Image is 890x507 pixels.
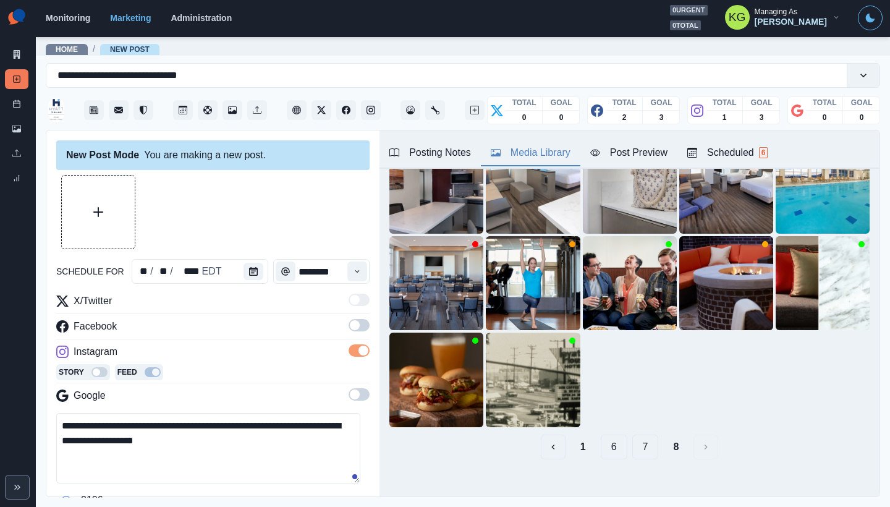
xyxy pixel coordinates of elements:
p: GOAL [551,97,572,108]
a: Home [56,45,78,54]
button: Dashboard [400,100,420,120]
p: GOAL [851,97,873,108]
div: schedule for [155,264,169,279]
span: / [93,43,95,56]
nav: breadcrumb [46,43,159,56]
div: Scheduled [687,145,768,160]
button: schedule for [244,263,263,280]
span: 0 urgent [670,5,708,15]
button: Next Media [693,435,718,459]
button: First Page [570,435,596,459]
div: schedule for [174,264,201,279]
div: New Post Mode [66,148,139,163]
button: Create New Post [465,100,485,120]
img: ajrg0joorsuwunbm11dz [776,236,870,330]
div: / [169,264,174,279]
div: schedule for [132,259,268,284]
img: q45ojg6ylw6ptvrvzyi5 [583,236,677,330]
button: Time [347,262,367,281]
img: whafyahh4ctjwkei2tny [389,333,483,427]
a: Marketing [110,13,151,23]
p: Story [59,367,84,378]
img: mwgb22a35wtq0mgtvsst [486,236,580,330]
img: qynjcc270854ddu23fb1 [486,333,580,427]
a: Content Pool [198,100,218,120]
a: Post Schedule [173,100,193,120]
button: Uploads [247,100,267,120]
button: Facebook [336,100,356,120]
a: Uploads [5,143,28,163]
button: Page 8 [663,435,689,459]
button: Toggle Mode [858,6,883,30]
img: gqyldsefjfteeflfh2y1 [389,236,483,330]
p: Feed [117,367,137,378]
a: Marketing Summary [5,45,28,64]
a: Post Schedule [5,94,28,114]
p: 0 [559,112,564,123]
button: Page 6 [601,435,627,459]
p: 0 [823,112,827,123]
a: Monitoring [46,13,90,23]
a: New Post [5,69,28,89]
div: schedule for [201,264,223,279]
p: X/Twitter [74,294,112,309]
img: mytn5lwymggjdh4dnzay [389,140,483,234]
div: / [149,264,154,279]
div: [PERSON_NAME] [755,17,827,27]
div: Posting Notes [389,145,471,160]
button: Page 7 [632,435,659,459]
p: 1 [723,112,727,123]
div: Media Library [491,145,570,160]
img: i2dwirk3xinlpgo74jpv [679,140,773,234]
p: TOTAL [612,97,637,108]
img: p5obmwysdnp39kc353fr [583,140,677,234]
p: GOAL [751,97,773,108]
button: Instagram [361,100,381,120]
p: 2 [622,112,627,123]
div: Time [273,259,370,284]
p: 3 [659,112,664,123]
p: TOTAL [512,97,536,108]
div: Managing As [755,7,797,16]
div: Date [135,264,223,279]
p: 0 [860,112,864,123]
input: Select Time [273,259,370,284]
button: Twitter [311,100,331,120]
button: Messages [109,100,129,120]
button: Expand [5,475,30,500]
a: Media Library [5,119,28,138]
div: Katrina Gallardo [729,2,746,32]
p: GOAL [651,97,672,108]
button: Time [276,262,295,281]
div: schedule for [135,264,150,279]
label: schedule for [56,265,124,278]
img: sclhx1eu4lczhaapngo9 [486,140,580,234]
a: Reviews [133,100,153,120]
a: Review Summary [5,168,28,188]
button: Client Website [287,100,307,120]
p: TOTAL [813,97,837,108]
a: New Post [110,45,150,54]
p: Google [74,388,106,403]
img: lqg0ooz0l2dzxnhwodsx [776,140,870,234]
span: 0 total [670,20,701,31]
p: 3 [760,112,764,123]
button: Stream [84,100,104,120]
p: Facebook [74,319,117,334]
button: Administration [425,100,445,120]
button: Managing As[PERSON_NAME] [715,5,850,30]
img: bcfgpqz2jrio3mgyxtst [679,236,773,330]
img: 106184128264058 [48,98,64,122]
div: You are making a new post. [56,140,370,170]
button: Previous [541,435,566,459]
p: Instagram [74,344,117,359]
button: Media Library [222,100,242,120]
